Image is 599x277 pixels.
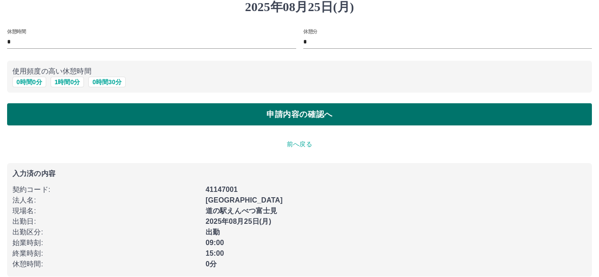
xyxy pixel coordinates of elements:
[206,186,238,193] b: 41147001
[206,228,220,236] b: 出勤
[7,28,26,35] label: 休憩時間
[12,259,200,269] p: 休憩時間 :
[12,195,200,206] p: 法人名 :
[303,28,317,35] label: 休憩分
[206,218,271,225] b: 2025年08月25日(月)
[7,140,592,149] p: 前へ戻る
[12,170,587,177] p: 入力済の内容
[12,184,200,195] p: 契約コード :
[7,103,592,125] button: 申請内容の確認へ
[12,227,200,238] p: 出勤区分 :
[12,248,200,259] p: 終業時刻 :
[12,216,200,227] p: 出勤日 :
[206,239,224,246] b: 09:00
[206,250,224,257] b: 15:00
[12,206,200,216] p: 現場名 :
[12,238,200,248] p: 始業時刻 :
[206,207,278,215] b: 道の駅えんべつ富士見
[206,260,217,268] b: 0分
[206,196,283,204] b: [GEOGRAPHIC_DATA]
[12,77,46,87] button: 0時間0分
[51,77,84,87] button: 1時間0分
[12,66,587,77] p: 使用頻度の高い休憩時間
[88,77,125,87] button: 0時間30分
